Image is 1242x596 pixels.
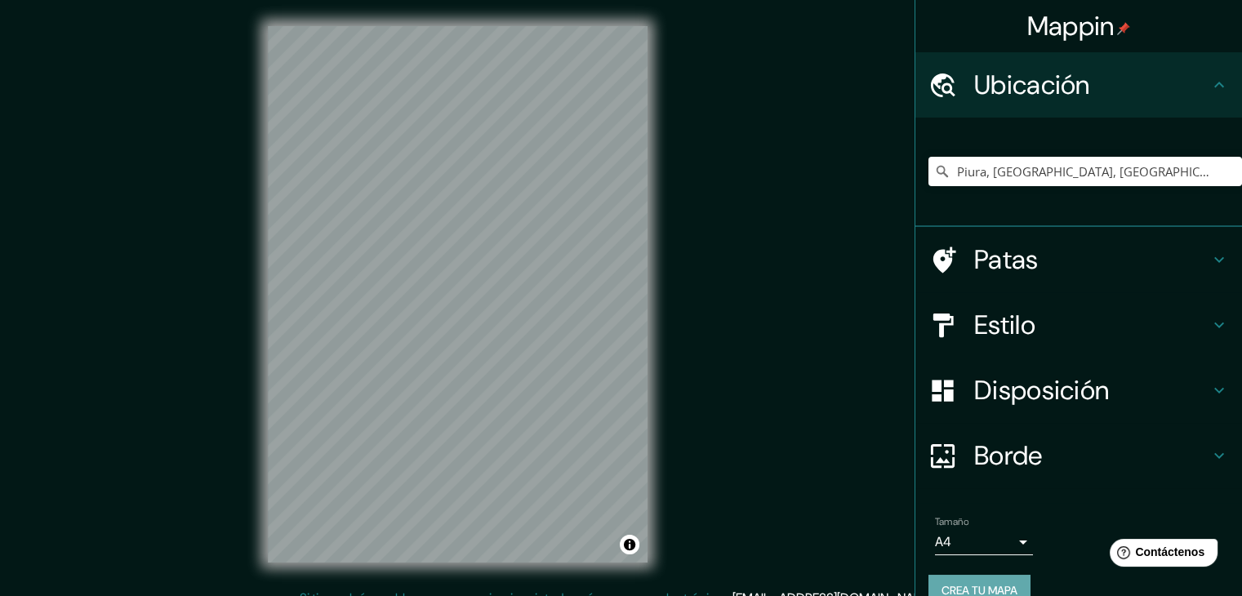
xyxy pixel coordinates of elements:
[974,438,1043,473] font: Borde
[915,423,1242,488] div: Borde
[1097,532,1224,578] iframe: Lanzador de widgets de ayuda
[935,533,951,550] font: A4
[915,292,1242,358] div: Estilo
[935,515,968,528] font: Tamaño
[974,242,1039,277] font: Patas
[1027,9,1115,43] font: Mappin
[1117,22,1130,35] img: pin-icon.png
[915,52,1242,118] div: Ubicación
[974,373,1109,407] font: Disposición
[928,157,1242,186] input: Elige tu ciudad o zona
[268,26,648,563] canvas: Mapa
[974,68,1090,102] font: Ubicación
[974,308,1035,342] font: Estilo
[915,227,1242,292] div: Patas
[620,535,639,554] button: Activar o desactivar atribución
[915,358,1242,423] div: Disposición
[935,529,1033,555] div: A4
